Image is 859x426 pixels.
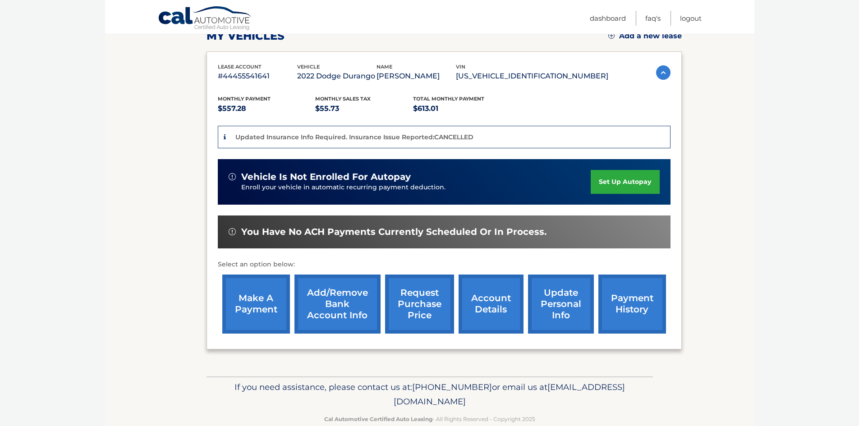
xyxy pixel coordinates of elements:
span: lease account [218,64,262,70]
a: update personal info [528,275,594,334]
p: Updated Insurance Info Required. Insurance Issue Reported:CANCELLED [235,133,473,141]
a: Dashboard [590,11,626,26]
img: add.svg [608,32,615,39]
span: name [377,64,392,70]
p: [PERSON_NAME] [377,70,456,82]
a: Add a new lease [608,32,682,41]
strong: Cal Automotive Certified Auto Leasing [324,416,432,422]
span: You have no ACH payments currently scheduled or in process. [241,226,547,238]
a: make a payment [222,275,290,334]
p: #44455541641 [218,70,297,82]
span: vehicle is not enrolled for autopay [241,171,411,183]
p: $557.28 [218,102,316,115]
a: FAQ's [645,11,661,26]
p: Enroll your vehicle in automatic recurring payment deduction. [241,183,591,192]
span: vehicle [297,64,320,70]
p: - All Rights Reserved - Copyright 2025 [212,414,647,424]
a: request purchase price [385,275,454,334]
h2: my vehicles [207,29,285,43]
a: account details [459,275,524,334]
a: Add/Remove bank account info [294,275,381,334]
a: Cal Automotive [158,6,253,32]
span: Monthly Payment [218,96,271,102]
p: [US_VEHICLE_IDENTIFICATION_NUMBER] [456,70,608,82]
span: Total Monthly Payment [413,96,484,102]
a: payment history [598,275,666,334]
img: alert-white.svg [229,228,236,235]
img: alert-white.svg [229,173,236,180]
p: $55.73 [315,102,413,115]
p: $613.01 [413,102,511,115]
p: Select an option below: [218,259,671,270]
a: set up autopay [591,170,659,194]
p: If you need assistance, please contact us at: or email us at [212,380,647,409]
a: Logout [680,11,702,26]
img: accordion-active.svg [656,65,671,80]
span: Monthly sales Tax [315,96,371,102]
p: 2022 Dodge Durango [297,70,377,82]
span: [PHONE_NUMBER] [412,382,492,392]
span: vin [456,64,465,70]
